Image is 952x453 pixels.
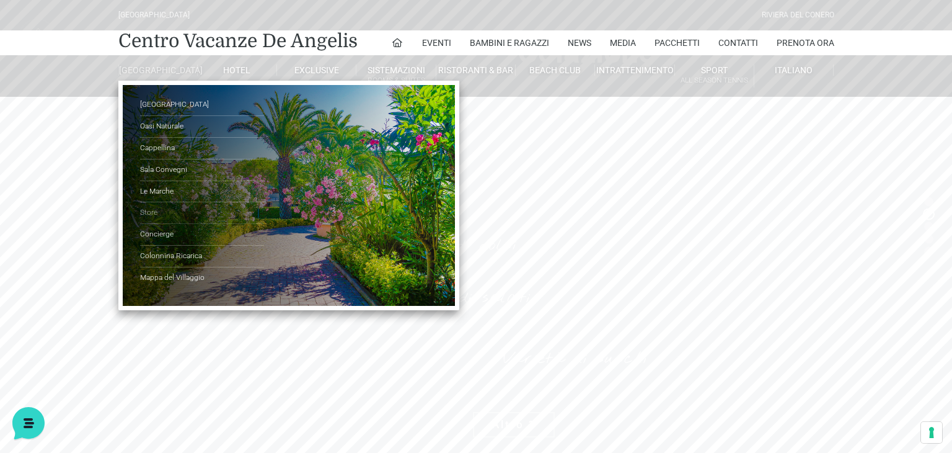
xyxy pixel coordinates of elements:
[422,30,451,55] a: Eventi
[754,65,834,76] a: Italiano
[191,356,209,367] p: Aiuto
[52,134,193,146] p: Tu: Buongiorno, all'interno della struttura è presente un market?
[568,30,591,55] a: News
[140,224,264,246] a: Concierge
[107,356,141,367] p: Messaggi
[118,9,190,21] div: [GEOGRAPHIC_DATA]
[436,65,516,76] a: Ristoranti & Bar
[10,55,208,79] p: La nostra missione è rendere la tua esperienza straordinaria!
[140,116,264,138] a: Oasi Naturale
[198,65,277,76] a: Hotel
[132,206,228,216] a: Apri Centro Assistenza
[140,138,264,159] a: Cappellina
[775,65,813,75] span: Italiano
[118,65,198,76] a: [GEOGRAPHIC_DATA]
[356,74,435,86] small: Rooms & Suites
[20,206,97,216] span: Trova una risposta
[86,339,162,367] button: Messaggi
[595,65,674,76] a: Intrattenimento
[470,30,549,55] a: Bambini e Ragazzi
[777,30,834,55] a: Prenota Ora
[20,156,228,181] button: Inizia una conversazione
[140,202,264,224] a: Store
[20,120,45,145] img: light
[140,181,264,203] a: Le Marche
[762,9,834,21] div: Riviera Del Conero
[675,65,754,87] a: SportAll Season Tennis
[37,356,58,367] p: Home
[277,65,356,76] a: Exclusive
[718,30,758,55] a: Contatti
[162,339,238,367] button: Aiuto
[28,233,203,245] input: Cerca un articolo...
[118,29,358,53] a: Centro Vacanze De Angelis
[52,119,193,132] span: [PERSON_NAME]
[610,30,636,55] a: Media
[921,422,942,443] button: Le tue preferenze relative al consenso per le tecnologie di tracciamento
[654,30,700,55] a: Pacchetti
[140,267,264,289] a: Mappa del Villaggio
[140,246,264,267] a: Colonnina Ricarica
[356,65,436,87] a: SistemazioniRooms & Suites
[10,339,86,367] button: Home
[110,99,228,109] a: [DEMOGRAPHIC_DATA] tutto
[81,164,183,174] span: Inizia una conversazione
[140,159,264,181] a: Sala Convegni
[516,65,595,76] a: Beach Club
[10,10,208,50] h2: Ciao da De Angelis Resort 👋
[15,114,233,151] a: [PERSON_NAME]Tu:Buongiorno, all'interno della struttura è presente un market?2 min fa
[10,405,47,442] iframe: Customerly Messenger Launcher
[200,119,228,130] p: 2 min fa
[675,74,754,86] small: All Season Tennis
[140,94,264,116] a: [GEOGRAPHIC_DATA]
[20,99,105,109] span: Le tue conversazioni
